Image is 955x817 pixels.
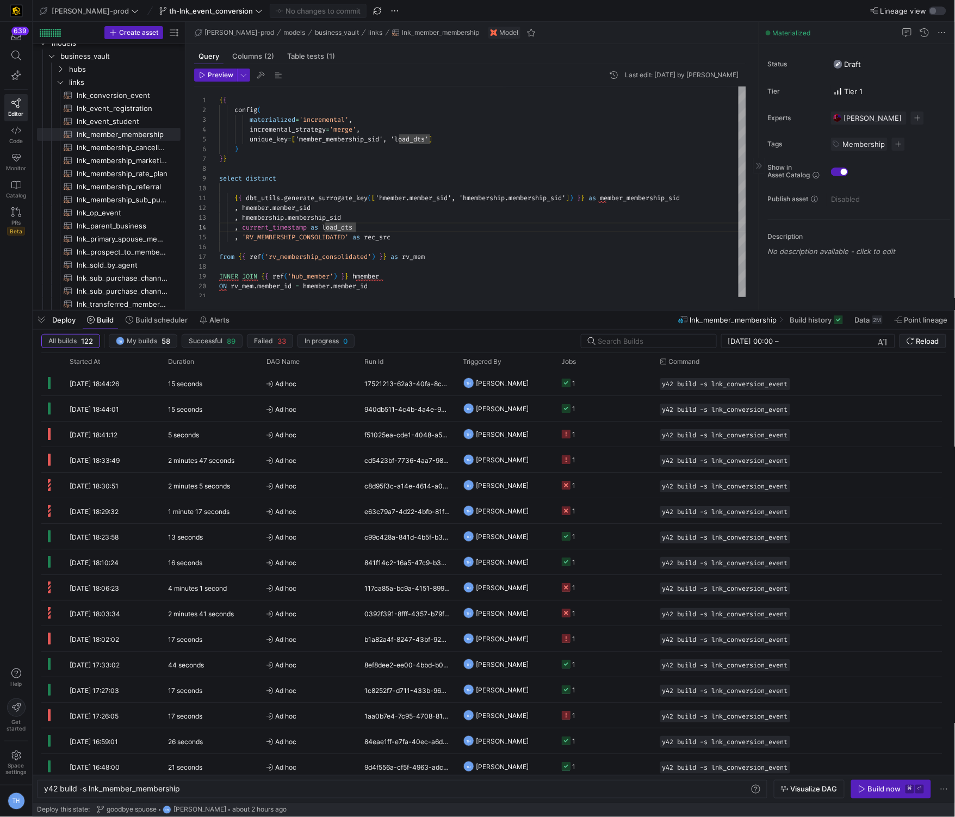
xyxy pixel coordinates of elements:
[81,337,93,345] span: 122
[284,29,306,36] span: models
[402,252,425,261] span: rv_mem
[52,7,129,15] span: [PERSON_NAME]-prod
[194,174,206,183] div: 9
[4,148,28,176] a: Monitor
[163,806,171,814] div: TH
[194,144,206,154] div: 6
[390,252,398,261] span: as
[242,223,307,232] span: current_timestamp
[284,194,368,202] span: generate_surrogate_key
[284,213,288,222] span: .
[264,53,274,60] span: (2)
[82,311,119,329] button: Build
[52,315,76,324] span: Deploy
[77,115,168,128] span: lnk_event_student​​​​​​​​​​
[6,763,27,776] span: Space settings
[269,203,272,212] span: .
[499,29,518,36] span: Model
[669,358,700,366] span: Command
[77,102,168,115] span: lnk_event_registration​​​​​​​​​​
[358,754,457,779] div: 9d4f556a-cf5f-4963-adc7-99ea3ad026fe
[168,358,194,366] span: Duration
[281,26,308,39] button: models
[173,806,226,814] span: [PERSON_NAME]
[785,311,848,329] button: Build history
[303,282,330,290] span: hmember
[904,315,948,324] span: Point lineage
[280,194,284,202] span: .
[831,57,864,71] button: DraftDraft
[288,272,333,281] span: 'hub_member'
[109,334,177,348] button: THMy builds58
[768,140,822,148] span: Tags
[194,164,206,174] div: 8
[358,575,457,600] div: 117ca85a-bc9a-4151-899e-4c692af44ab4
[223,96,227,104] span: {
[250,125,326,134] span: incremental_strategy
[11,5,22,16] img: https://storage.googleapis.com/y42-prod-data-exchange/images/uAsz27BndGEK0hZWDFeOjoxA7jCwgK9jE472...
[265,252,371,261] span: 'rv_membership_consolidated'
[562,358,576,366] span: Jobs
[4,664,28,692] button: Help
[7,719,26,732] span: Get started
[333,272,337,281] span: )
[265,272,269,281] span: {
[365,358,384,366] span: Run Id
[598,337,708,345] input: Search Builds
[119,29,158,36] span: Create asset
[625,71,739,79] div: Last edit: [DATE] by [PERSON_NAME]
[272,203,311,212] span: member_sid
[232,53,274,60] span: Columns
[915,785,924,794] kbd: ⏎
[77,272,168,284] span: lnk_sub_purchase_channel_monthly_forecast​​​​​​​​​​
[234,233,238,242] span: ,
[37,271,181,284] a: lnk_sub_purchase_channel_monthly_forecast​​​​​​​​​​
[37,258,181,271] a: lnk_sold_by_agent​​​​​​​​​​
[429,135,432,144] span: ]
[37,63,181,76] div: Press SPACE to select this row.
[476,370,529,396] span: [PERSON_NAME]
[326,125,330,134] span: =
[219,96,223,104] span: {
[8,793,25,810] div: TH
[776,337,779,345] span: –
[127,337,157,345] span: My builds
[246,194,280,202] span: dbt_utils
[491,29,497,36] img: undefined
[189,337,222,345] span: Successful
[4,2,28,20] a: https://storage.googleapis.com/y42-prod-data-exchange/images/uAsz27BndGEK0hZWDFeOjoxA7jCwgK9jE472...
[37,89,181,102] div: Press SPACE to select this row.
[288,135,292,144] span: =
[194,69,237,82] button: Preview
[297,334,355,348] button: In progress0
[850,311,888,329] button: Data2M
[246,174,276,183] span: distinct
[77,259,168,271] span: lnk_sold_by_agent​​​​​​​​​​
[4,94,28,121] a: Editor
[219,252,234,261] span: from
[288,213,341,222] span: membership_sid
[48,337,77,345] span: All builds
[379,252,383,261] span: }
[371,252,375,261] span: )
[194,271,206,281] div: 19
[782,337,853,345] input: End datetime
[322,223,352,232] span: load_dts
[69,76,179,89] span: links
[157,4,265,18] button: th-lnk_event_conversion
[728,337,773,345] input: Start datetime
[37,154,181,167] a: lnk_membership_marketing​​​​​​​​​​
[345,272,349,281] span: }
[37,167,181,180] div: Press SPACE to select this row.
[37,206,181,219] a: lnk_op_event​​​​​​​​​​
[234,194,238,202] span: {
[194,95,206,105] div: 1
[577,194,581,202] span: }
[37,298,181,311] div: Press SPACE to select this row.
[242,272,257,281] span: JOIN
[77,194,168,206] span: lnk_membership_sub_purchase_channel​​​​​​​​​​
[11,219,21,226] span: PRs
[223,154,227,163] span: }
[312,26,362,39] button: business_vault
[238,194,242,202] span: {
